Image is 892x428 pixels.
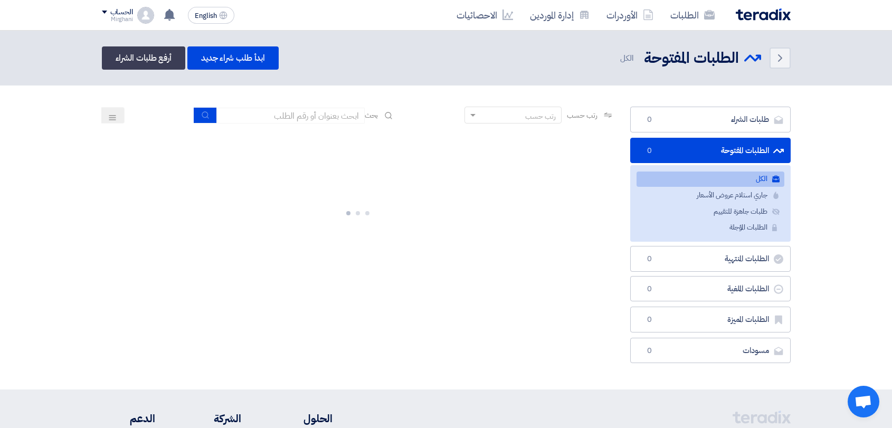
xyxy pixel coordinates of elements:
a: أرفع طلبات الشراء [102,46,185,70]
a: الطلبات المفتوحة0 [630,138,791,164]
a: ابدأ طلب شراء جديد [187,46,279,70]
a: الطلبات [662,3,723,27]
li: الشركة [186,411,241,426]
a: طلبات جاهزة للتقييم [637,204,784,220]
a: الطلبات المنتهية0 [630,246,791,272]
a: إدارة الموردين [521,3,598,27]
div: Open chat [848,386,879,417]
button: English [188,7,234,24]
span: 0 [643,254,656,264]
a: الطلبات المؤجلة [637,220,784,235]
a: الطلبات المميزة0 [630,307,791,332]
span: 0 [643,115,656,125]
span: 0 [643,346,656,356]
a: طلبات الشراء0 [630,107,791,132]
span: رتب حسب [567,110,597,121]
a: الاحصائيات [448,3,521,27]
a: الطلبات الملغية0 [630,276,791,302]
span: الكل [620,52,635,64]
img: profile_test.png [137,7,154,24]
a: جاري استلام عروض الأسعار [637,188,784,203]
span: 0 [643,315,656,325]
img: Teradix logo [736,8,791,21]
span: English [195,12,217,20]
span: 0 [643,146,656,156]
a: الكل [637,172,784,187]
span: 0 [643,284,656,294]
div: Mirghani [102,16,133,22]
span: بحث [365,110,378,121]
li: الدعم [102,411,155,426]
li: الحلول [273,411,333,426]
a: الأوردرات [598,3,662,27]
h2: الطلبات المفتوحة [644,48,739,69]
input: ابحث بعنوان أو رقم الطلب [217,108,365,123]
a: مسودات0 [630,338,791,364]
div: الحساب [110,8,133,17]
div: رتب حسب [525,111,556,122]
